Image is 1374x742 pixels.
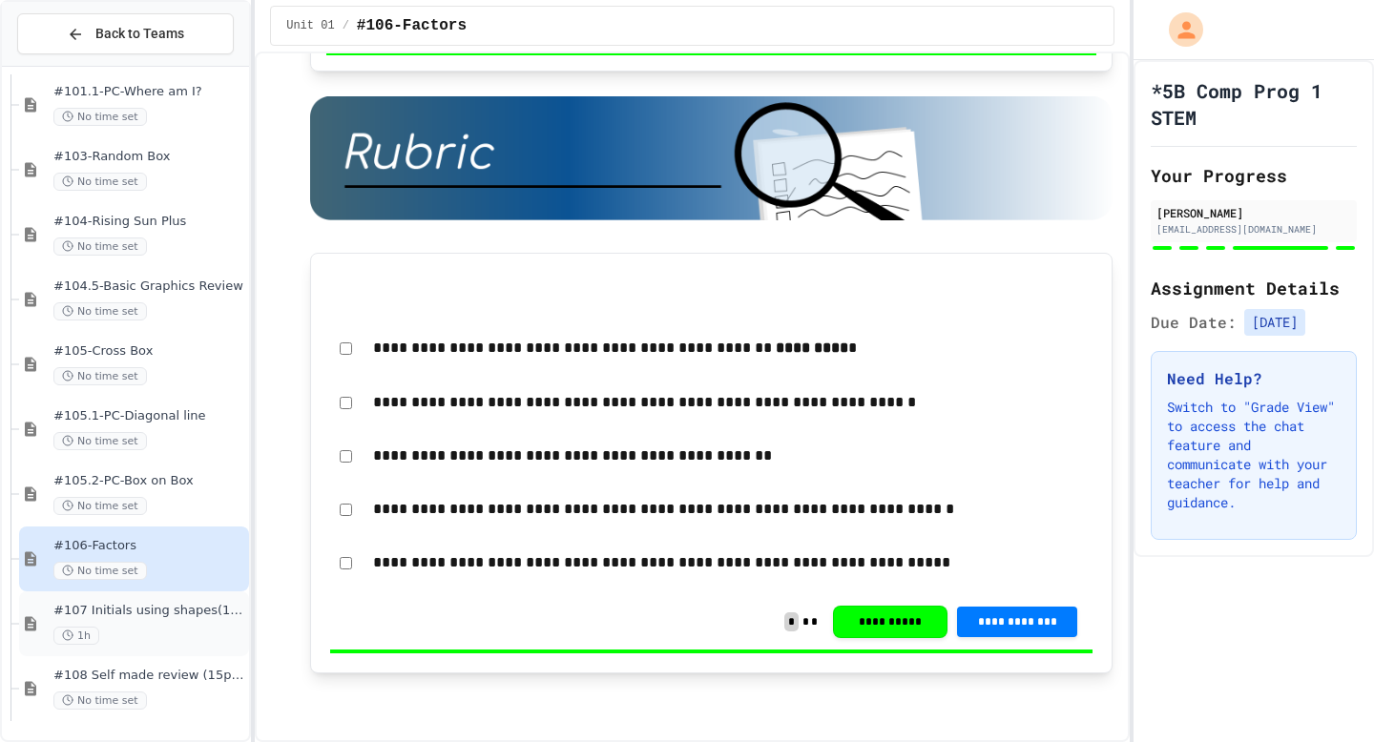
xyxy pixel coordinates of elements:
p: Switch to "Grade View" to access the chat feature and communicate with your teacher for help and ... [1167,398,1341,512]
div: [PERSON_NAME] [1156,204,1351,221]
span: Back to Teams [95,24,184,44]
h2: Assignment Details [1151,275,1357,301]
span: / [343,18,349,33]
span: Due Date: [1151,311,1237,334]
span: #105.1-PC-Diagonal line [53,408,245,424]
span: #105.2-PC-Box on Box [53,473,245,489]
span: #101.1-PC-Where am I? [53,84,245,100]
span: No time set [53,562,147,580]
span: #103-Random Box [53,149,245,165]
span: No time set [53,108,147,126]
div: [EMAIL_ADDRESS][DOMAIN_NAME] [1156,222,1351,237]
span: [DATE] [1244,309,1305,336]
span: #106-Factors [357,14,467,37]
button: Back to Teams [17,13,234,54]
span: No time set [53,432,147,450]
span: #107 Initials using shapes(11pts) [53,603,245,619]
span: #104.5-Basic Graphics Review [53,278,245,295]
span: No time set [53,237,147,256]
h1: *5B Comp Prog 1 STEM [1151,77,1357,131]
h3: Need Help? [1167,367,1341,390]
span: #105-Cross Box [53,343,245,360]
span: No time set [53,691,147,710]
span: 1h [53,627,99,645]
span: #106-Factors [53,538,245,554]
h2: Your Progress [1151,162,1357,189]
div: My Account [1149,8,1208,52]
span: #108 Self made review (15pts) [53,668,245,684]
span: #104-Rising Sun Plus [53,214,245,230]
span: No time set [53,173,147,191]
span: No time set [53,302,147,320]
span: No time set [53,367,147,385]
span: Unit 01 [286,18,334,33]
span: No time set [53,497,147,515]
